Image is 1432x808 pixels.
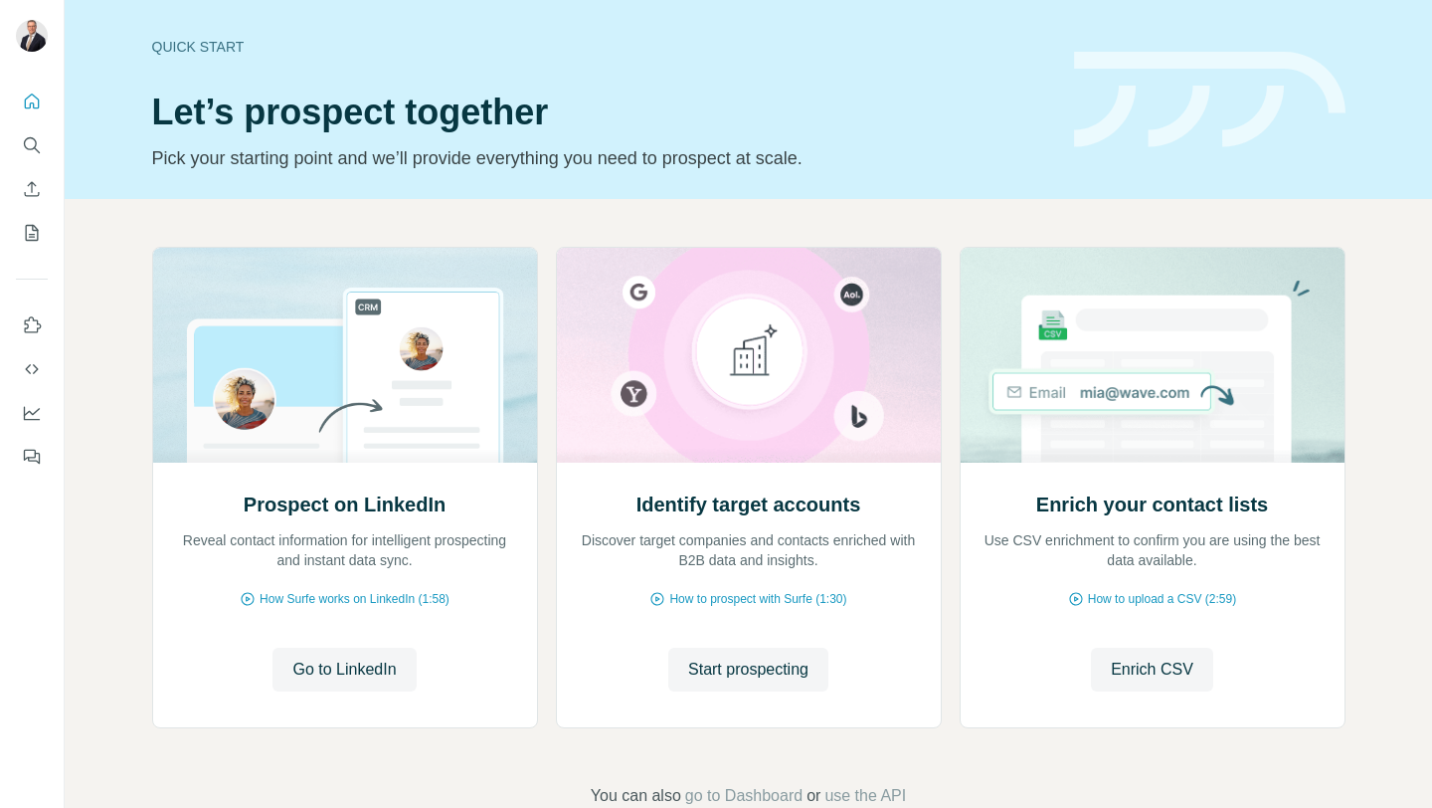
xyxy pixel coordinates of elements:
span: or [806,784,820,808]
p: Discover target companies and contacts enriched with B2B data and insights. [577,530,921,570]
button: My lists [16,215,48,251]
span: How Surfe works on LinkedIn (1:58) [260,590,449,608]
img: Enrich your contact lists [960,248,1345,463]
p: Use CSV enrichment to confirm you are using the best data available. [981,530,1325,570]
button: Use Surfe on LinkedIn [16,307,48,343]
button: Feedback [16,439,48,475]
img: Identify target accounts [556,248,942,463]
button: Quick start [16,84,48,119]
button: Go to LinkedIn [272,648,416,692]
span: How to prospect with Surfe (1:30) [669,590,846,608]
span: Start prospecting [688,658,808,682]
img: Prospect on LinkedIn [152,248,538,463]
button: Search [16,127,48,163]
img: banner [1074,52,1345,148]
button: Use Surfe API [16,351,48,387]
span: How to upload a CSV (2:59) [1088,590,1236,608]
h2: Enrich your contact lists [1036,491,1268,518]
p: Pick your starting point and we’ll provide everything you need to prospect at scale. [152,144,1050,172]
img: Avatar [16,20,48,52]
span: Go to LinkedIn [292,658,396,682]
p: Reveal contact information for intelligent prospecting and instant data sync. [173,530,517,570]
span: You can also [591,784,681,808]
button: use the API [824,784,906,808]
div: Quick start [152,37,1050,57]
button: Enrich CSV [16,171,48,207]
h2: Prospect on LinkedIn [244,491,446,518]
button: Dashboard [16,395,48,431]
span: Enrich CSV [1111,658,1193,682]
button: Start prospecting [668,648,828,692]
h2: Identify target accounts [636,491,861,518]
button: Enrich CSV [1091,648,1213,692]
button: go to Dashboard [685,784,803,808]
h1: Let’s prospect together [152,93,1050,132]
